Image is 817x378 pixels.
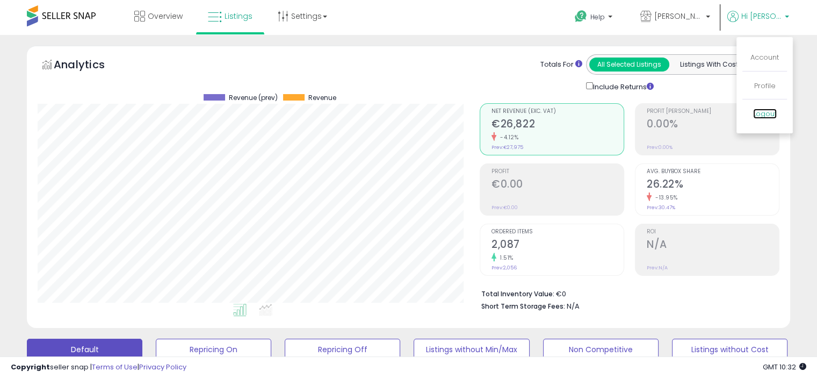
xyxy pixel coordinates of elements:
[589,58,669,72] button: All Selected Listings
[491,118,624,132] h2: €26,822
[139,362,186,372] a: Privacy Policy
[540,60,582,70] div: Totals For
[647,144,673,151] small: Prev: 0.00%
[481,289,554,298] b: Total Inventory Value:
[481,287,771,299] li: €0
[647,204,675,211] small: Prev: 30.47%
[148,11,183,22] span: Overview
[754,81,776,91] a: Profile
[491,265,517,271] small: Prev: 2,056
[741,11,782,22] span: Hi [PERSON_NAME]
[763,362,806,372] span: 2025-08-12 10:32 GMT
[285,339,400,360] button: Repricing Off
[54,57,126,75] h5: Analytics
[414,339,529,360] button: Listings without Min/Max
[647,118,779,132] h2: 0.00%
[156,339,271,360] button: Repricing On
[491,204,518,211] small: Prev: €0.00
[481,302,565,311] b: Short Term Storage Fees:
[225,11,252,22] span: Listings
[574,10,588,23] i: Get Help
[11,362,186,373] div: seller snap | |
[491,238,624,253] h2: 2,087
[308,94,336,102] span: Revenue
[672,339,787,360] button: Listings without Cost
[647,265,668,271] small: Prev: N/A
[543,339,659,360] button: Non Competitive
[652,194,678,202] small: -13.95%
[566,2,623,35] a: Help
[727,11,789,35] a: Hi [PERSON_NAME]
[647,229,779,235] span: ROI
[229,94,278,102] span: Revenue (prev)
[491,229,624,235] span: Ordered Items
[491,109,624,115] span: Net Revenue (Exc. VAT)
[647,169,779,175] span: Avg. Buybox Share
[496,254,514,262] small: 1.51%
[647,109,779,115] span: Profit [PERSON_NAME]
[496,133,518,141] small: -4.12%
[11,362,50,372] strong: Copyright
[654,11,703,22] span: [PERSON_NAME]
[92,362,138,372] a: Terms of Use
[491,169,624,175] span: Profit
[669,58,749,72] button: Listings With Cost
[750,52,779,62] a: Account
[27,339,142,360] button: Default
[590,12,605,22] span: Help
[567,301,580,311] span: N/A
[491,144,523,151] small: Prev: €27,975
[491,178,624,192] h2: €0.00
[647,238,779,253] h2: N/A
[578,80,667,92] div: Include Returns
[647,178,779,192] h2: 26.22%
[753,109,777,119] a: Logout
